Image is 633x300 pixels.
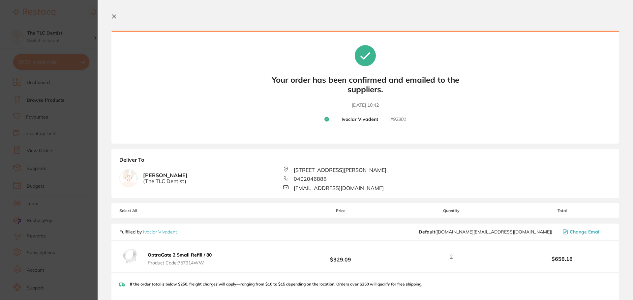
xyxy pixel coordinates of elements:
p: Fulfilled by [119,229,177,234]
span: 0402046888 [294,176,327,182]
b: Default [419,229,435,235]
span: [STREET_ADDRESS][PERSON_NAME] [294,167,386,173]
span: Product Code: 757914WW [148,260,212,265]
span: [EMAIL_ADDRESS][DOMAIN_NAME] [294,185,384,191]
span: Total [513,208,611,213]
b: Deliver To [119,157,611,167]
b: OptraGate 2 Small Refill / 80 [148,252,212,258]
b: $329.09 [291,251,390,263]
button: Change Email [561,229,611,235]
span: 2 [450,254,453,259]
span: Price [291,208,390,213]
p: If the order total is below $250, freight charges will apply—ranging from $10 to $15 depending on... [130,282,422,286]
b: Your order has been confirmed and emailed to the suppliers. [266,75,464,94]
img: empty.jpg [120,169,137,187]
span: Quantity [390,208,513,213]
small: # 92301 [390,117,406,123]
b: $658.18 [513,256,611,262]
span: ( The TLC Dentist ) [143,178,188,184]
span: orders.au@ivoclar.com [419,229,552,234]
span: Select All [119,208,185,213]
img: dThlY3BvOA [119,246,140,267]
b: Ivoclar Vivadent [342,117,378,123]
span: Change Email [570,229,601,234]
button: OptraGate 2 Small Refill / 80 Product Code:757914WW [146,252,214,266]
b: [PERSON_NAME] [143,172,188,184]
a: Ivoclar Vivadent [143,229,177,235]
